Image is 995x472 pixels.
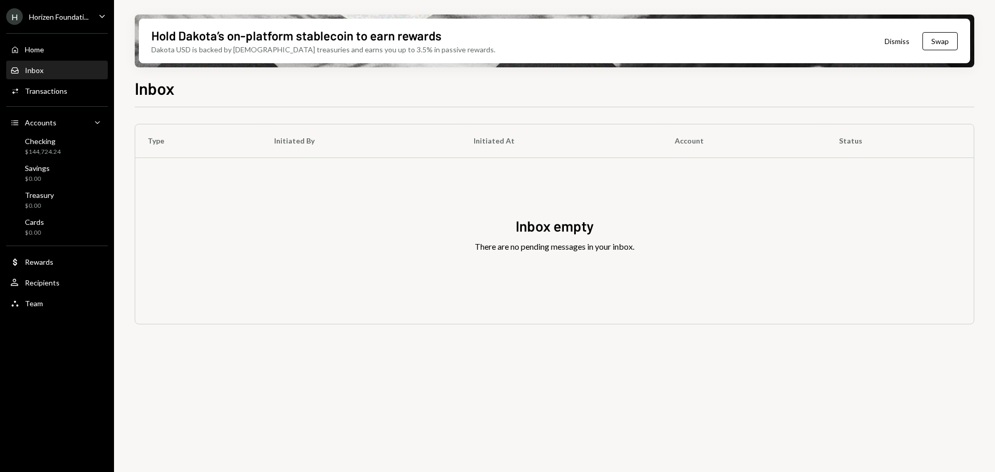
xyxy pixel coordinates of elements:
[25,218,44,226] div: Cards
[262,124,461,158] th: Initiated By
[461,124,662,158] th: Initiated At
[6,8,23,25] div: H
[6,40,108,59] a: Home
[6,252,108,271] a: Rewards
[135,124,262,158] th: Type
[151,44,495,55] div: Dakota USD is backed by [DEMOGRAPHIC_DATA] treasuries and earns you up to 3.5% in passive rewards.
[135,78,175,98] h1: Inbox
[6,134,108,159] a: Checking$144,724.24
[25,175,50,183] div: $0.00
[25,137,61,146] div: Checking
[151,27,442,44] div: Hold Dakota’s on-platform stablecoin to earn rewards
[6,81,108,100] a: Transactions
[6,61,108,79] a: Inbox
[25,87,67,95] div: Transactions
[25,66,44,75] div: Inbox
[6,188,108,212] a: Treasury$0.00
[25,118,56,127] div: Accounts
[516,216,594,236] div: Inbox empty
[25,258,53,266] div: Rewards
[662,124,827,158] th: Account
[6,273,108,292] a: Recipients
[6,113,108,132] a: Accounts
[25,228,44,237] div: $0.00
[25,299,43,308] div: Team
[25,164,50,173] div: Savings
[922,32,958,50] button: Swap
[872,29,922,53] button: Dismiss
[25,278,60,287] div: Recipients
[25,191,54,199] div: Treasury
[25,202,54,210] div: $0.00
[25,148,61,156] div: $144,724.24
[29,12,89,21] div: Horizen Foundati...
[25,45,44,54] div: Home
[475,240,634,253] div: There are no pending messages in your inbox.
[6,214,108,239] a: Cards$0.00
[827,124,974,158] th: Status
[6,294,108,312] a: Team
[6,161,108,185] a: Savings$0.00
